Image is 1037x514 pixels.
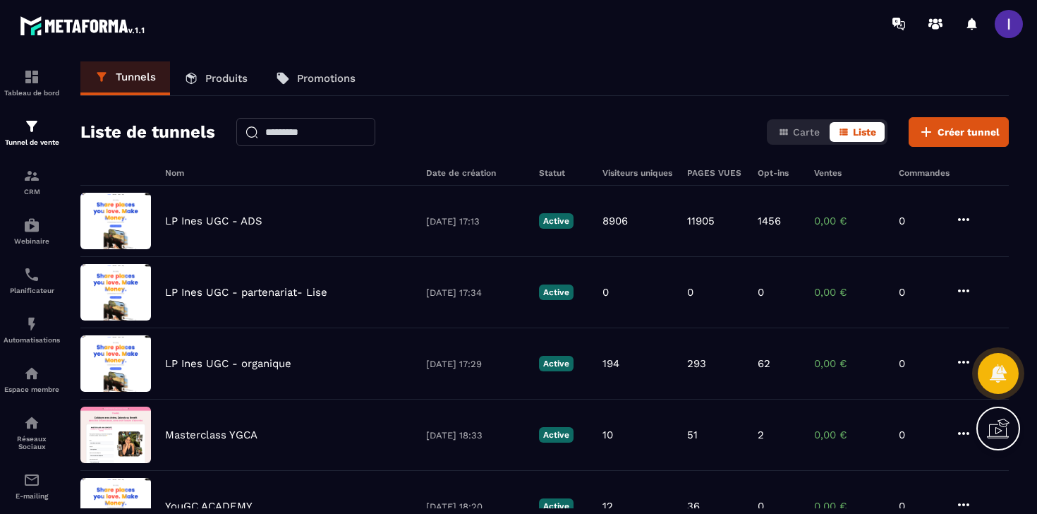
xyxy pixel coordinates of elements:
[758,215,781,227] p: 1456
[899,168,950,178] h6: Commandes
[20,13,147,38] img: logo
[539,213,574,229] p: Active
[853,126,876,138] span: Liste
[80,193,151,249] img: image
[814,357,885,370] p: 0,00 €
[23,266,40,283] img: scheduler
[687,500,700,513] p: 36
[426,501,525,512] p: [DATE] 18:20
[758,500,764,513] p: 0
[539,356,574,371] p: Active
[539,498,574,514] p: Active
[899,215,941,227] p: 0
[165,500,253,513] p: YouGC ACADEMY
[23,316,40,333] img: automations
[602,168,673,178] h6: Visiteurs uniques
[4,287,60,294] p: Planificateur
[814,215,885,227] p: 0,00 €
[4,492,60,500] p: E-mailing
[758,429,764,441] p: 2
[426,168,525,178] h6: Date de création
[687,357,706,370] p: 293
[909,117,1009,147] button: Créer tunnel
[80,407,151,463] img: image
[80,118,215,146] h2: Liste de tunnels
[165,168,412,178] h6: Nom
[4,404,60,461] a: social-networksocial-networkRéseaux Sociaux
[4,336,60,344] p: Automatisations
[23,118,40,135] img: formation
[165,429,257,441] p: Masterclass YGCA
[539,285,574,300] p: Active
[899,357,941,370] p: 0
[758,357,770,370] p: 62
[687,286,693,299] p: 0
[602,500,613,513] p: 12
[426,287,525,298] p: [DATE] 17:34
[830,122,885,142] button: Liste
[602,286,609,299] p: 0
[165,357,291,370] p: LP Ines UGC - organique
[4,157,60,206] a: formationformationCRM
[80,264,151,321] img: image
[426,359,525,369] p: [DATE] 17:29
[4,188,60,196] p: CRM
[426,430,525,441] p: [DATE] 18:33
[938,125,1000,139] span: Créer tunnel
[4,435,60,450] p: Réseaux Sociaux
[4,461,60,510] a: emailemailE-mailing
[814,429,885,441] p: 0,00 €
[165,286,327,299] p: LP Ines UGC - partenariat- Lise
[539,168,588,178] h6: Statut
[116,71,156,83] p: Tunnels
[814,500,885,513] p: 0,00 €
[205,72,248,85] p: Produits
[4,354,60,404] a: automationsautomationsEspace membre
[80,335,151,392] img: image
[4,305,60,354] a: automationsautomationsAutomatisations
[899,286,941,299] p: 0
[4,237,60,245] p: Webinaire
[899,429,941,441] p: 0
[687,168,744,178] h6: PAGES VUES
[170,61,262,95] a: Produits
[4,138,60,146] p: Tunnel de vente
[814,168,885,178] h6: Ventes
[4,89,60,97] p: Tableau de bord
[4,206,60,256] a: automationsautomationsWebinaire
[4,385,60,393] p: Espace membre
[23,365,40,382] img: automations
[602,215,628,227] p: 8906
[4,58,60,107] a: formationformationTableau de bord
[602,357,619,370] p: 194
[793,126,820,138] span: Carte
[426,216,525,227] p: [DATE] 17:13
[687,429,698,441] p: 51
[23,414,40,431] img: social-network
[262,61,370,95] a: Promotions
[758,168,800,178] h6: Opt-ins
[4,107,60,157] a: formationformationTunnel de vente
[770,122,828,142] button: Carte
[899,500,941,513] p: 0
[23,167,40,184] img: formation
[23,217,40,234] img: automations
[814,286,885,299] p: 0,00 €
[602,429,613,441] p: 10
[4,256,60,305] a: schedulerschedulerPlanificateur
[80,61,170,95] a: Tunnels
[23,68,40,85] img: formation
[165,215,262,227] p: LP Ines UGC - ADS
[23,472,40,489] img: email
[758,286,764,299] p: 0
[297,72,356,85] p: Promotions
[687,215,715,227] p: 11905
[539,427,574,443] p: Active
